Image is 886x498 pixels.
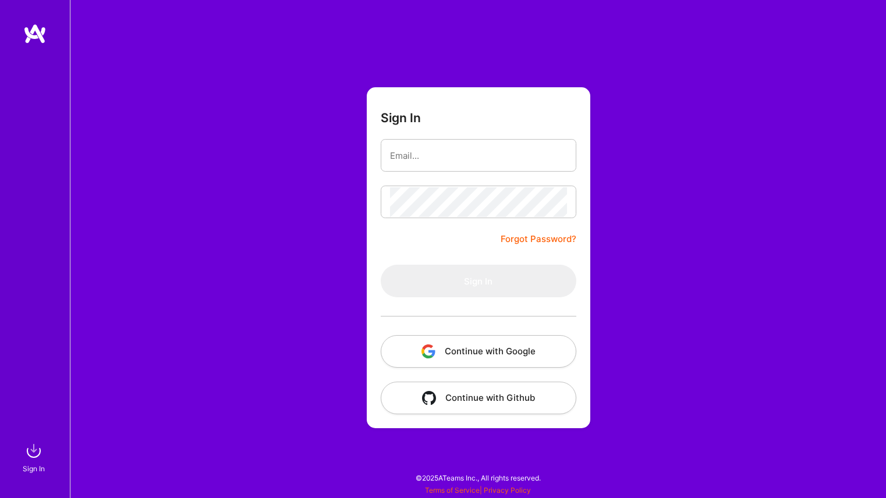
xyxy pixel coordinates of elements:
[381,382,576,414] button: Continue with Github
[484,486,531,495] a: Privacy Policy
[70,463,886,492] div: © 2025 ATeams Inc., All rights reserved.
[390,141,567,170] input: Email...
[425,486,531,495] span: |
[381,335,576,368] button: Continue with Google
[381,111,421,125] h3: Sign In
[381,265,576,297] button: Sign In
[421,344,435,358] img: icon
[501,232,576,246] a: Forgot Password?
[23,23,47,44] img: logo
[22,439,45,463] img: sign in
[425,486,480,495] a: Terms of Service
[24,439,45,475] a: sign inSign In
[23,463,45,475] div: Sign In
[422,391,436,405] img: icon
